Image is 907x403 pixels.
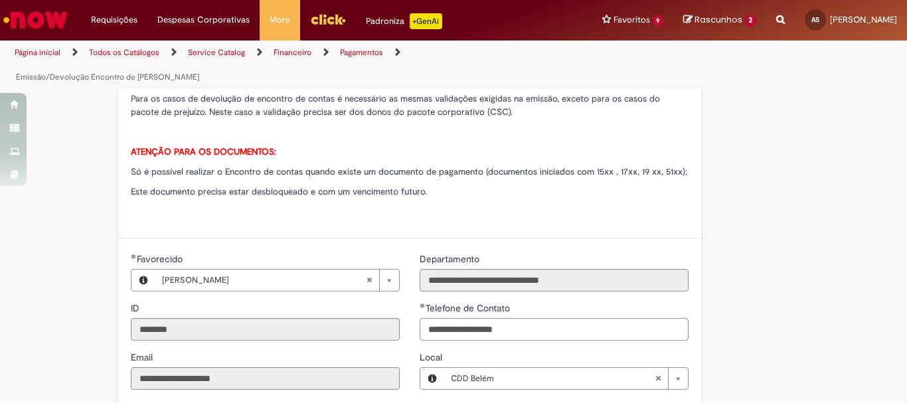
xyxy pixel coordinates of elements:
div: Padroniza [366,13,442,29]
label: Somente leitura - Email [131,351,155,364]
button: Local, Visualizar este registro CDD Belém [420,368,444,389]
span: Telefone de Contato [426,302,513,314]
a: Rascunhos [683,14,756,27]
span: Necessários - Favorecido [137,253,185,265]
img: ServiceNow [1,7,70,33]
p: +GenAi [410,13,442,29]
span: Favoritos [614,13,650,27]
span: Somente leitura - Departamento [420,253,482,265]
a: Pagamentos [340,47,383,58]
span: Somente leitura - Email [131,351,155,363]
a: Service Catalog [188,47,245,58]
span: 9 [653,15,664,27]
input: ID [131,318,400,341]
span: Despesas Corporativas [157,13,250,27]
ul: Trilhas de página [10,40,595,90]
a: Página inicial [15,47,60,58]
abbr: Limpar campo Local [648,368,668,389]
a: [PERSON_NAME]Limpar campo Favorecido [155,270,399,291]
a: Todos os Catálogos [89,47,159,58]
a: Emissão/Devolução Encontro de [PERSON_NAME] [16,72,199,82]
span: CDD Belém [451,368,655,389]
button: Favorecido, Visualizar este registro Ana Carolina Cabral Spinelli [131,270,155,291]
abbr: Limpar campo Favorecido [359,270,379,291]
span: Local [420,351,445,363]
strong: ATENÇÃO PARA OS DOCUMENTOS: [131,146,276,157]
input: Departamento [420,269,689,291]
span: Rascunhos [695,13,742,26]
a: Financeiro [274,47,311,58]
span: 2 [744,15,756,27]
span: [PERSON_NAME] [830,14,897,25]
input: Telefone de Contato [420,318,689,341]
span: Somente leitura - ID [131,302,142,314]
a: CDD BelémLimpar campo Local [444,368,688,389]
span: Obrigatório Preenchido [131,254,137,259]
span: Só é possível realizar o Encontro de contas quando existe um documento de pagamento (documentos i... [131,166,687,177]
span: Para os casos de devolução de encontro de contas é necessário as mesmas validações exigidas na em... [131,93,660,118]
span: [PERSON_NAME] [162,270,366,291]
input: Email [131,367,400,390]
img: click_logo_yellow_360x200.png [310,9,346,29]
span: Obrigatório Preenchido [420,303,426,308]
label: Somente leitura - ID [131,301,142,315]
span: Requisições [91,13,137,27]
label: Somente leitura - Departamento [420,252,482,266]
span: More [270,13,290,27]
span: AS [811,15,819,24]
span: Este documento precisa estar desbloqueado e com um vencimento futuro. [131,186,427,197]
